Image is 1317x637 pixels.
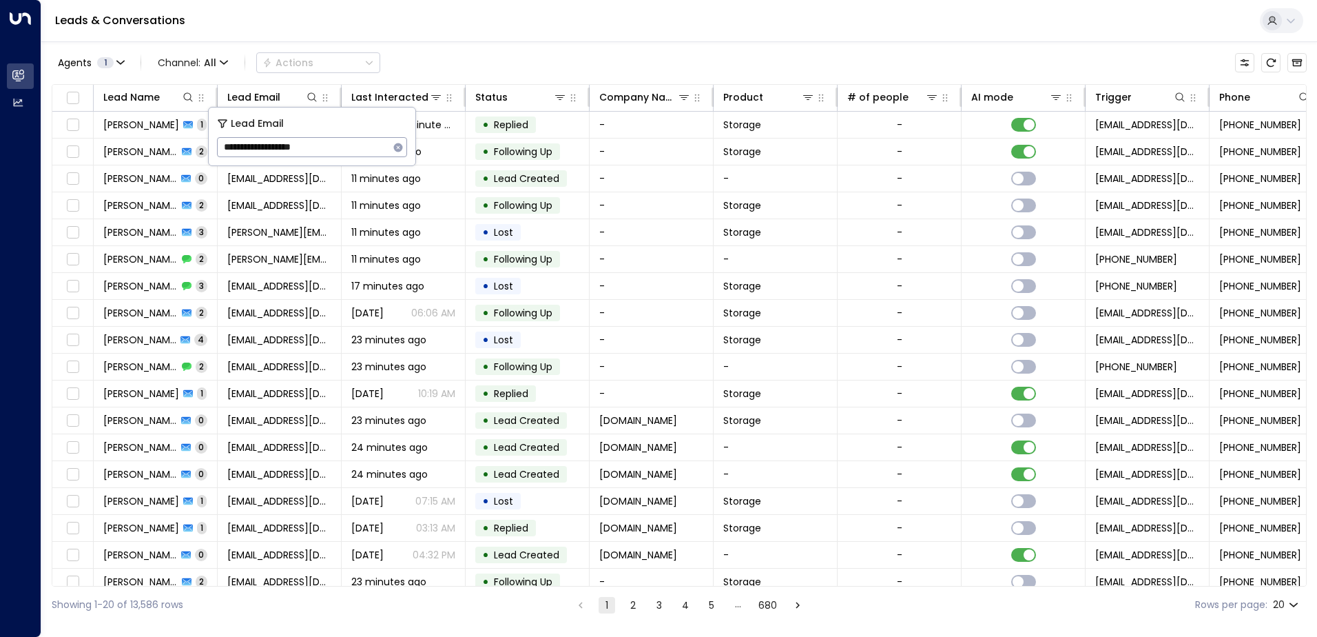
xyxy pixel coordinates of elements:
span: Toggle select row [64,385,81,403]
td: - [590,165,714,192]
span: Blueboxes.co.uk [599,441,677,454]
div: Trigger [1095,89,1132,105]
span: Storage [723,494,761,508]
span: leads@space-station.co.uk [1095,145,1199,159]
span: leads@space-station.co.uk [1095,441,1199,454]
td: - [714,165,838,192]
span: Blueboxes.co.uk [599,467,677,481]
div: - [897,441,902,454]
span: leads@space-station.co.uk [1095,414,1199,427]
span: Lost [494,333,513,347]
span: Storage [723,575,761,589]
button: page 1 [599,597,615,614]
span: leads@space-station.co.uk [1095,387,1199,401]
span: Replied [494,118,528,132]
td: - [714,354,838,380]
span: 24 minutes ago [351,441,428,454]
div: • [482,274,489,298]
td: - [590,192,714,219]
div: • [482,247,489,271]
span: 1 [197,119,207,130]
div: - [897,199,902,212]
div: … [729,597,746,614]
span: Craig Harris [103,225,178,239]
span: olieg123@sky.com [227,172,331,185]
span: Nina Basra [103,279,178,293]
span: 24 minutes ago [351,467,428,481]
div: • [482,113,489,136]
button: Archived Leads [1287,53,1307,72]
span: Toggle select row [64,493,81,510]
a: Leads & Conversations [55,12,185,28]
span: olieg123@sky.com [227,199,331,212]
div: Lead Email [227,89,280,105]
div: - [897,225,902,239]
span: Toggle select row [64,197,81,214]
button: Actions [256,52,380,73]
span: wilsonp@bluepeter.co.uk [227,414,331,427]
span: 23 minutes ago [351,575,426,589]
span: wilsonp@bluepeter.co.uk [227,494,331,508]
div: Status [475,89,508,105]
div: - [897,494,902,508]
span: 11 minutes ago [351,225,421,239]
span: leads@space-station.co.uk [1095,306,1199,320]
span: leads@space-station.co.uk [1095,118,1199,132]
span: +447976338241 [1095,360,1177,374]
div: # of people [847,89,939,105]
span: Storage [723,521,761,535]
span: Lost [494,225,513,239]
span: Toggle select row [64,520,81,537]
span: Aug 28, 2025 [351,548,384,562]
span: 2 [196,145,207,157]
div: • [482,543,489,567]
span: Lead Created [494,548,559,562]
span: 1 [197,495,207,507]
td: - [714,246,838,272]
span: leads@space-station.co.uk [1095,333,1199,347]
span: Storage [723,118,761,132]
span: Lead Created [494,414,559,427]
span: topcatz999@gmail.com [227,333,331,347]
span: Replied [494,387,528,401]
span: wilsonp@bluepeter.co.uk [227,521,331,535]
td: - [590,139,714,165]
button: Customize [1235,53,1254,72]
button: Agents1 [52,53,129,72]
button: Go to next page [789,597,806,614]
span: leads@space-station.co.uk [1095,548,1199,562]
span: Following Up [494,306,552,320]
div: Last Interacted [351,89,443,105]
span: Toggle select row [64,466,81,483]
div: • [482,489,489,513]
span: Following Up [494,199,552,212]
span: Toggle select all [64,90,81,107]
div: • [482,167,489,190]
p: 03:13 AM [416,521,455,535]
div: - [897,118,902,132]
span: Storage [723,387,761,401]
span: leads@space-station.co.uk [1095,225,1199,239]
span: Toggle select row [64,574,81,591]
p: 10:19 AM [418,387,455,401]
span: Ashley Marles [103,575,178,589]
span: leads@space-station.co.uk [1095,467,1199,481]
span: Toggle select row [64,251,81,268]
div: - [897,521,902,535]
span: 2 [196,199,207,211]
div: - [897,467,902,481]
button: Go to page 4 [677,597,694,614]
span: Storage [723,306,761,320]
div: AI mode [971,89,1013,105]
div: Phone [1219,89,1250,105]
span: Storage [723,145,761,159]
span: Sep 13, 2025 [351,387,384,401]
span: 2 [196,361,207,372]
span: 0 [195,172,207,184]
span: +447596968790 [1219,225,1301,239]
span: John Bamber [103,387,179,401]
span: John Bamber [103,360,178,374]
span: Lead Email [231,116,284,132]
span: Toggle select row [64,412,81,429]
span: Replied [494,521,528,535]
